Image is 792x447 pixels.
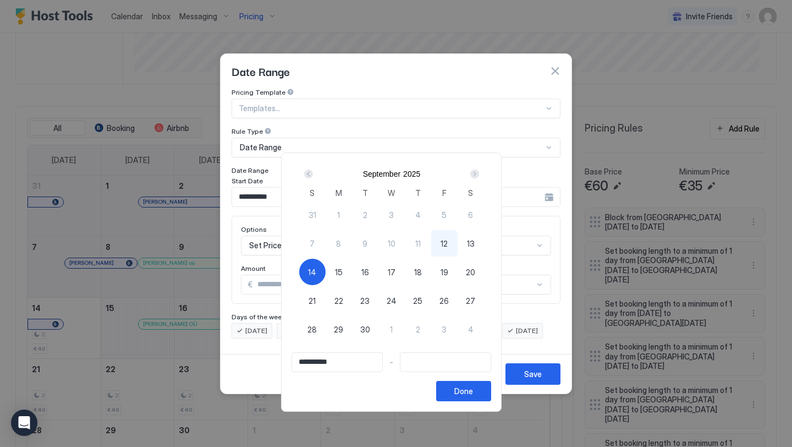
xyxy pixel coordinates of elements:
[405,230,431,257] button: 11
[307,324,317,335] span: 28
[405,316,431,342] button: 2
[468,209,473,221] span: 6
[458,287,484,314] button: 27
[415,187,421,199] span: T
[11,410,37,436] div: Open Intercom Messenger
[363,209,367,221] span: 2
[310,187,315,199] span: S
[326,201,352,228] button: 1
[467,238,475,249] span: 13
[360,324,370,335] span: 30
[299,316,326,342] button: 28
[442,187,447,199] span: F
[390,324,393,335] span: 1
[335,266,343,278] span: 15
[378,230,405,257] button: 10
[378,259,405,285] button: 17
[413,295,422,307] span: 25
[326,230,352,257] button: 8
[352,230,378,257] button: 9
[388,266,395,278] span: 17
[468,187,473,199] span: S
[352,201,378,228] button: 2
[387,295,397,307] span: 24
[310,238,315,249] span: 7
[308,266,316,278] span: 14
[415,238,421,249] span: 11
[405,287,431,314] button: 25
[352,259,378,285] button: 16
[292,353,382,372] input: Input Field
[405,201,431,228] button: 4
[466,295,475,307] span: 27
[388,187,395,199] span: W
[378,287,405,314] button: 24
[431,287,458,314] button: 26
[458,316,484,342] button: 4
[361,266,369,278] span: 16
[336,238,341,249] span: 8
[466,167,481,181] button: Next
[458,259,484,285] button: 20
[352,287,378,314] button: 23
[302,167,317,181] button: Prev
[326,287,352,314] button: 22
[458,230,484,257] button: 13
[442,324,447,335] span: 3
[299,287,326,314] button: 21
[415,209,421,221] span: 4
[337,209,340,221] span: 1
[414,266,422,278] span: 18
[388,238,395,249] span: 10
[441,238,448,249] span: 12
[389,209,394,221] span: 3
[416,324,420,335] span: 2
[326,316,352,342] button: 29
[309,295,316,307] span: 21
[405,259,431,285] button: 18
[468,324,474,335] span: 4
[299,230,326,257] button: 7
[431,259,458,285] button: 19
[441,266,448,278] span: 19
[439,295,449,307] span: 26
[335,187,342,199] span: M
[442,209,447,221] span: 5
[360,295,370,307] span: 23
[334,324,343,335] span: 29
[458,201,484,228] button: 6
[431,201,458,228] button: 5
[299,259,326,285] button: 14
[378,201,405,228] button: 3
[334,295,343,307] span: 22
[431,230,458,257] button: 12
[431,316,458,342] button: 3
[363,170,400,178] button: September
[309,209,316,221] span: 31
[466,266,475,278] span: 20
[326,259,352,285] button: 15
[362,238,367,249] span: 9
[403,170,420,178] button: 2025
[389,357,393,367] span: -
[352,316,378,342] button: 30
[299,201,326,228] button: 31
[400,353,491,372] input: Input Field
[378,316,405,342] button: 1
[362,187,368,199] span: T
[436,381,491,401] button: Done
[454,385,473,397] div: Done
